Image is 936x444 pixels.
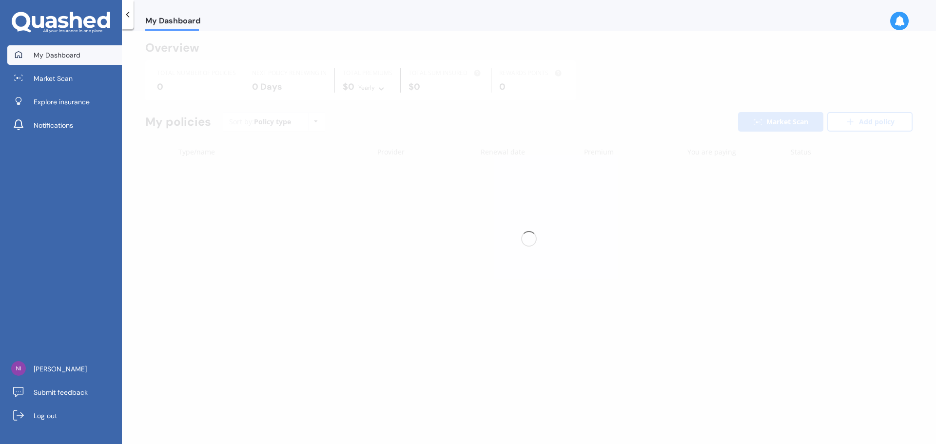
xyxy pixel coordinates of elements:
span: Market Scan [34,74,73,83]
a: My Dashboard [7,45,122,65]
span: Submit feedback [34,387,88,397]
a: Market Scan [7,69,122,88]
a: Notifications [7,116,122,135]
span: Explore insurance [34,97,90,107]
span: Log out [34,411,57,421]
span: [PERSON_NAME] [34,364,87,374]
img: fe67b450cd4113b88b9a6c9dd08a0fe8 [11,361,26,376]
span: Notifications [34,120,73,130]
span: My Dashboard [145,16,200,29]
a: Submit feedback [7,383,122,402]
a: [PERSON_NAME] [7,359,122,379]
a: Log out [7,406,122,425]
a: Explore insurance [7,92,122,112]
span: My Dashboard [34,50,80,60]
